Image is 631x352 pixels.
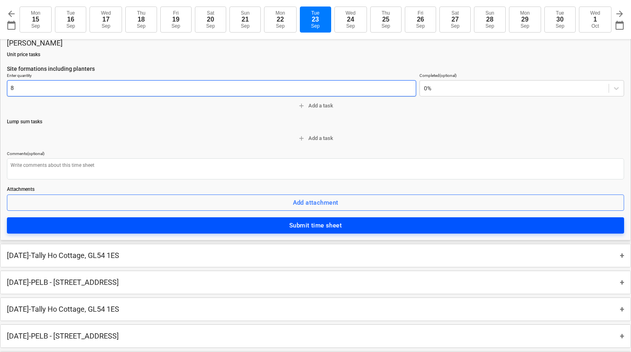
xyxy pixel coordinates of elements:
div: Mon [31,10,40,16]
button: Thu25Sep [370,7,402,33]
span: add [298,135,305,142]
button: Add a task [7,132,624,145]
p: Attachments [7,186,624,193]
div: Thu [382,10,390,16]
div: Add attachment [293,197,338,208]
button: Add attachment [7,195,624,211]
p: [DATE] - PELB - [STREET_ADDRESS] [7,331,119,341]
button: Sun21Sep [229,7,261,33]
div: Sep [206,23,215,29]
div: Sat [207,10,214,16]
p: [DATE] - Tally Ho Cottage, GL54 1ES [7,251,119,260]
span: arrow_forward [615,9,624,19]
div: 25 [382,16,389,23]
span: + [620,278,624,286]
div: Tue [67,10,75,16]
div: Sun [241,10,249,16]
div: Tue [556,10,564,16]
div: 18 [138,16,145,23]
div: Sep [382,23,390,29]
div: 27 [452,16,459,23]
div: Sep [276,23,284,29]
button: Tue23Sep [300,7,331,33]
div: Sep [102,23,110,29]
div: Tue [311,10,319,16]
div: 16 [67,16,74,23]
div: 19 [172,16,179,23]
span: Add a task [10,134,621,143]
button: Mon22Sep [264,7,296,33]
p: Site formations including planters [7,65,624,73]
div: Sep [172,23,180,29]
button: Sat20Sep [195,7,226,33]
button: Sun28Sep [474,7,505,33]
div: Completed (optional) [419,73,624,78]
span: + [620,305,624,313]
p: Lump sum tasks [7,118,624,125]
div: Sep [66,23,75,29]
div: Comments (optional) [7,151,624,156]
div: 1 [594,16,597,23]
p: [DATE] - PELB - [STREET_ADDRESS] [7,278,119,287]
div: 30 [557,16,564,23]
div: Sep [416,23,425,29]
div: Wed [590,10,600,16]
button: Submit time sheet [7,217,624,234]
div: Sep [451,23,459,29]
div: Fri [173,10,179,16]
button: Sat27Sep [439,7,471,33]
div: 23 [312,16,319,23]
div: Sep [137,23,145,29]
div: Mon [275,10,285,16]
div: 15 [32,16,39,23]
div: Sep [521,23,529,29]
div: 20 [207,16,214,23]
button: Thu18Sep [125,7,157,33]
div: Wed [345,10,355,16]
span: arrow_back [7,9,16,19]
span: + [620,251,624,260]
div: Sep [311,23,319,29]
div: Sep [556,23,564,29]
span: add [298,102,305,109]
div: 29 [521,16,528,23]
div: Oct [592,23,599,29]
button: Tue16Sep [55,7,86,33]
div: Sep [485,23,494,29]
div: Sep [31,23,40,29]
span: Add a task [10,101,621,111]
button: Wed24Sep [334,7,367,33]
div: 17 [103,16,110,23]
button: Fri19Sep [160,7,192,33]
div: 22 [277,16,284,23]
p: Enter quantity [7,73,416,80]
button: Wed17Sep [90,7,122,33]
button: Wed1Oct [579,7,611,33]
div: 24 [347,16,354,23]
div: Sep [241,23,249,29]
p: [DATE] - Tally Ho Cottage, GL54 1ES [7,304,119,314]
div: Thu [137,10,146,16]
p: [PERSON_NAME] [7,38,624,48]
div: Submit time sheet [289,220,342,231]
div: 21 [242,16,249,23]
button: Tue30Sep [544,7,576,33]
div: Mon [520,10,530,16]
button: Fri26Sep [405,7,436,33]
div: Sat [452,10,459,16]
div: Wed [101,10,111,16]
div: Sun [485,10,494,16]
div: 28 [486,16,493,23]
button: Mon15Sep [20,7,52,33]
div: 26 [417,16,424,23]
input: Enter quantity, h [7,80,416,96]
p: Unit price tasks [7,51,624,58]
button: Add a task [7,100,624,112]
span: + [620,332,624,340]
div: Fri [418,10,424,16]
button: Mon29Sep [509,7,541,33]
div: Sep [346,23,355,29]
